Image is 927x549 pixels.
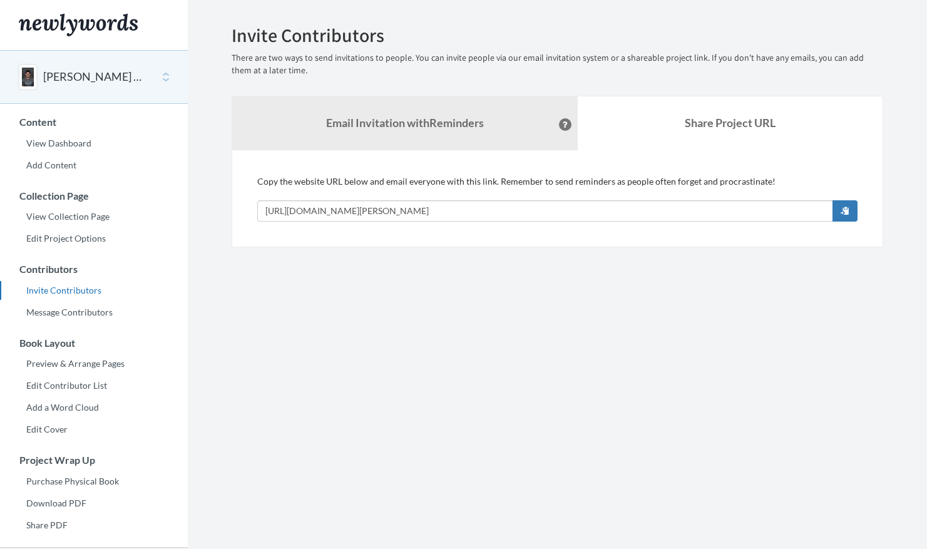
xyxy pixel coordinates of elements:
h3: Project Wrap Up [1,454,188,466]
button: [PERSON_NAME] Retirement Memory Book [43,69,145,85]
strong: Email Invitation with Reminders [326,116,484,130]
h3: Book Layout [1,337,188,349]
h3: Collection Page [1,190,188,202]
h3: Content [1,116,188,128]
div: Copy the website URL below and email everyone with this link. Remember to send reminders as peopl... [257,175,858,222]
p: There are two ways to send invitations to people. You can invite people via our email invitation ... [232,52,883,77]
h2: Invite Contributors [232,25,883,46]
b: Share Project URL [685,116,776,130]
h3: Contributors [1,264,188,275]
img: Newlywords logo [19,14,138,36]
